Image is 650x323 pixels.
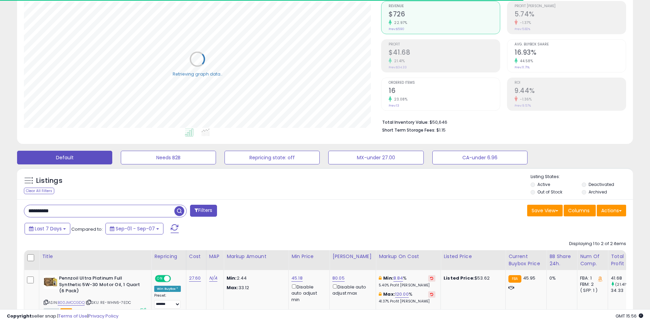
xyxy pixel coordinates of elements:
[568,207,590,214] span: Columns
[523,275,536,281] span: 45.95
[154,253,183,260] div: Repricing
[379,291,435,304] div: %
[527,205,563,216] button: Save View
[189,275,201,282] a: 27.60
[515,65,530,69] small: Prev: 11.71%
[611,253,636,267] div: Total Profit
[444,253,503,260] div: Listed Price
[615,282,630,287] small: (21.41%)
[291,283,324,303] div: Disable auto adjust min
[436,127,446,133] span: $1.15
[569,241,626,247] div: Displaying 1 to 2 of 2 items
[389,65,407,69] small: Prev: $34.33
[379,299,435,304] p: 41.37% Profit [PERSON_NAME]
[86,300,131,305] span: | SKU: RE-WHN6-7EDC
[225,151,320,164] button: Repricing state: off
[508,275,521,283] small: FBA
[25,223,70,234] button: Last 7 Days
[227,275,237,281] strong: Min:
[71,226,103,232] span: Compared to:
[44,275,57,289] img: 415FTrm8NgL._SL40_.jpg
[58,300,85,306] a: B00JMCCGDQ
[227,275,283,281] p: 2.44
[379,283,435,288] p: 5.40% Profit [PERSON_NAME]
[389,43,500,46] span: Profit
[209,275,217,282] a: N/A
[227,285,283,291] p: 33.12
[537,181,550,187] label: Active
[515,10,626,19] h2: 5.74%
[7,313,118,320] div: seller snap | |
[332,253,373,260] div: [PERSON_NAME]
[209,253,221,260] div: MAP
[392,20,407,25] small: 22.97%
[432,151,528,164] button: CA-under 6.96
[515,104,531,108] small: Prev: 9.57%
[88,313,118,319] a: Privacy Policy
[549,275,572,281] div: 0%
[515,4,626,8] span: Profit [PERSON_NAME]
[189,253,203,260] div: Cost
[580,275,603,281] div: FBA: 1
[291,275,303,282] a: 45.18
[379,253,438,260] div: Markup on Cost
[444,275,500,281] div: $53.62
[328,151,423,164] button: MX-under 27.00
[508,253,544,267] div: Current Buybox Price
[389,49,500,58] h2: $41.68
[518,20,531,25] small: -1.37%
[190,205,217,217] button: Filters
[227,253,286,260] div: Markup Amount
[515,43,626,46] span: Avg. Buybox Share
[537,189,562,195] label: Out of Stock
[389,104,399,108] small: Prev: 13
[382,119,429,125] b: Total Inventory Value:
[35,225,62,232] span: Last 7 Days
[105,223,163,234] button: Sep-01 - Sep-07
[59,275,142,296] b: Pennzoil Ultra Platinum Full Synthetic 5W-30 Motor Oil, 1 Quart (6 Pack)
[389,10,500,19] h2: $726
[564,205,596,216] button: Columns
[170,276,181,282] span: OFF
[7,313,32,319] strong: Copyright
[515,27,530,31] small: Prev: 5.82%
[392,97,407,102] small: 23.08%
[549,253,574,267] div: BB Share 24h.
[382,118,621,126] li: $50,646
[156,276,164,282] span: ON
[58,313,87,319] a: Terms of Use
[389,81,500,85] span: Ordered Items
[580,287,603,294] div: ( SFP: 1 )
[332,283,371,296] div: Disable auto adjust max
[173,71,222,77] div: Retrieving graph data..
[376,250,441,270] th: The percentage added to the cost of goods (COGS) that forms the calculator for Min & Max prices.
[515,49,626,58] h2: 16.93%
[531,174,633,180] p: Listing States:
[393,275,403,282] a: 8.84
[389,87,500,96] h2: 16
[518,58,533,64] small: 44.58%
[60,308,72,314] span: FBA
[518,97,532,102] small: -1.36%
[116,225,155,232] span: Sep-01 - Sep-07
[379,275,435,288] div: %
[383,291,395,297] b: Max:
[616,313,643,319] span: 2025-09-15 15:56 GMT
[389,27,404,31] small: Prev: $590
[589,189,607,195] label: Archived
[580,253,605,267] div: Num of Comp.
[382,127,435,133] b: Short Term Storage Fees:
[332,275,345,282] a: 80.05
[17,151,112,164] button: Default
[611,287,638,294] div: 34.33
[42,253,148,260] div: Title
[121,151,216,164] button: Needs B2B
[44,308,59,314] span: All listings currently available for purchase on Amazon
[444,275,475,281] b: Listed Price:
[580,281,603,287] div: FBM: 2
[515,87,626,96] h2: 9.44%
[589,181,614,187] label: Deactivated
[154,293,181,309] div: Preset:
[392,58,405,64] small: 21.41%
[597,205,626,216] button: Actions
